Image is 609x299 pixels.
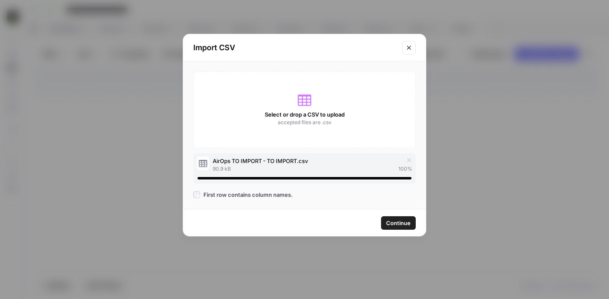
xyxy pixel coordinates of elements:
[193,42,397,54] h2: Import CSV
[402,41,416,54] button: Close modal
[381,216,416,230] button: Continue
[213,157,308,165] span: AirOps TO IMPORT - TO IMPORT.csv
[213,165,231,173] span: 90.9 kB
[193,191,200,198] input: First row contains column names.
[398,165,412,173] span: 100 %
[278,119,332,126] span: accepted files are .csv
[265,110,345,119] span: Select or drop a CSV to upload
[386,219,411,227] span: Continue
[203,190,293,199] span: First row contains column names.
